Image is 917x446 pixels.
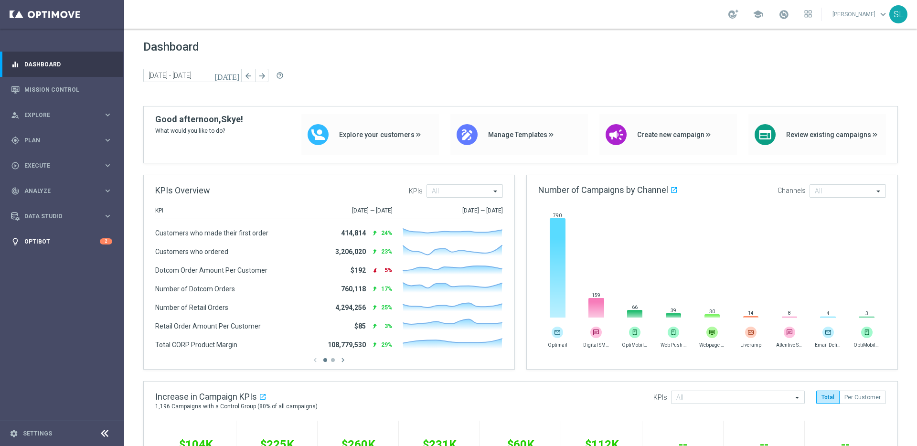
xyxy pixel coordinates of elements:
i: keyboard_arrow_right [103,110,112,119]
span: school [753,9,763,20]
button: track_changes Analyze keyboard_arrow_right [11,187,113,195]
button: lightbulb Optibot 2 [11,238,113,245]
button: person_search Explore keyboard_arrow_right [11,111,113,119]
div: SL [889,5,907,23]
div: Analyze [11,187,103,195]
i: settings [10,429,18,438]
div: Dashboard [11,52,112,77]
button: Mission Control [11,86,113,94]
div: Data Studio [11,212,103,221]
a: [PERSON_NAME]keyboard_arrow_down [832,7,889,21]
div: Execute [11,161,103,170]
span: Execute [24,163,103,169]
a: Settings [23,431,52,436]
i: person_search [11,111,20,119]
i: keyboard_arrow_right [103,212,112,221]
i: lightbulb [11,237,20,246]
div: Optibot [11,229,112,254]
i: play_circle_outline [11,161,20,170]
i: equalizer [11,60,20,69]
button: play_circle_outline Execute keyboard_arrow_right [11,162,113,170]
div: 2 [100,238,112,244]
i: gps_fixed [11,136,20,145]
i: keyboard_arrow_right [103,186,112,195]
a: Optibot [24,229,100,254]
i: keyboard_arrow_right [103,136,112,145]
a: Mission Control [24,77,112,102]
button: gps_fixed Plan keyboard_arrow_right [11,137,113,144]
span: Analyze [24,188,103,194]
button: Data Studio keyboard_arrow_right [11,212,113,220]
button: equalizer Dashboard [11,61,113,68]
span: Data Studio [24,213,103,219]
div: Mission Control [11,77,112,102]
i: track_changes [11,187,20,195]
i: keyboard_arrow_right [103,161,112,170]
a: Dashboard [24,52,112,77]
div: Explore [11,111,103,119]
span: keyboard_arrow_down [878,9,888,20]
span: Plan [24,138,103,143]
div: Plan [11,136,103,145]
span: Explore [24,112,103,118]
